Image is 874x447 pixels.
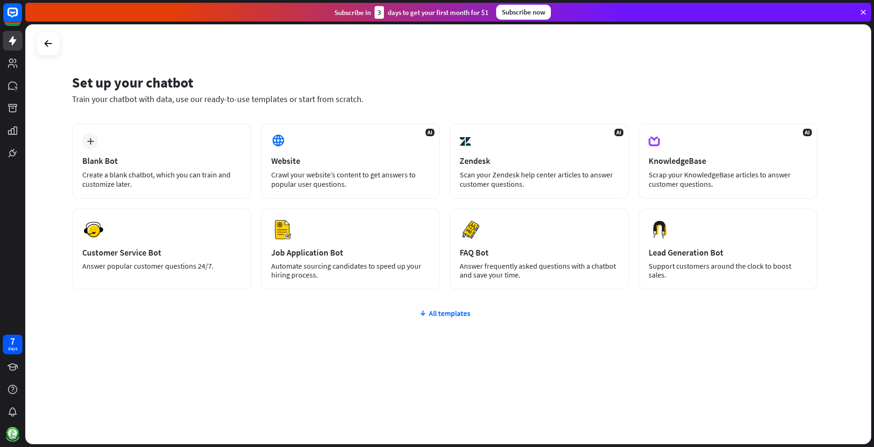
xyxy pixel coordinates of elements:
[3,335,22,354] a: 7 days
[82,247,241,258] div: Customer Service Bot
[649,262,808,279] div: Support customers around the clock to boost sales.
[614,129,623,136] span: AI
[460,247,619,258] div: FAQ Bot
[72,94,817,104] div: Train your chatbot with data, use our ready-to-use templates or start from scratch.
[375,6,384,19] div: 3
[82,170,241,189] div: Create a blank chatbot, which you can train and customize later.
[87,138,94,145] i: plus
[496,5,551,20] div: Subscribe now
[649,170,808,189] div: Scrap your KnowledgeBase articles to answer customer questions.
[649,155,808,166] div: KnowledgeBase
[271,247,430,258] div: Job Application Bot
[649,247,808,258] div: Lead Generation Bot
[82,262,241,271] div: Answer popular customer questions 24/7.
[8,345,17,352] div: days
[72,308,817,318] div: All templates
[271,262,430,279] div: Automate sourcing candidates to speed up your hiring process.
[803,129,812,136] span: AI
[271,170,430,189] div: Crawl your website’s content to get answers to popular user questions.
[271,155,430,166] div: Website
[460,155,619,166] div: Zendesk
[460,170,619,189] div: Scan your Zendesk help center articles to answer customer questions.
[426,129,434,136] span: AI
[10,337,15,345] div: 7
[460,262,619,279] div: Answer frequently asked questions with a chatbot and save your time.
[72,73,817,91] div: Set up your chatbot
[334,6,489,19] div: Subscribe in days to get your first month for $1
[82,155,241,166] div: Blank Bot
